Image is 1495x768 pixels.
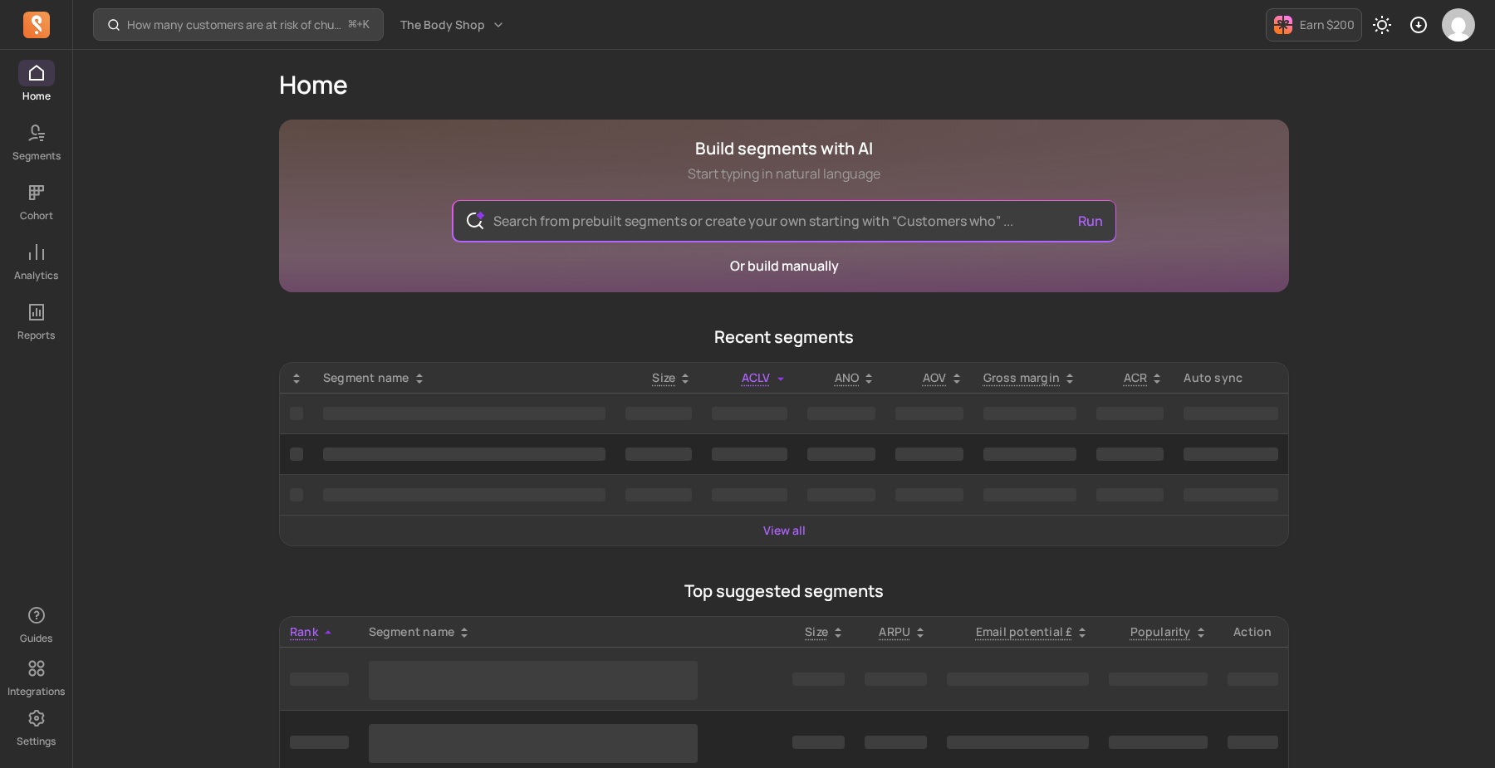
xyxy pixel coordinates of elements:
span: ‌ [895,448,963,461]
button: Toggle dark mode [1365,8,1399,42]
p: Segments [12,149,61,163]
p: Top suggested segments [279,580,1289,603]
p: Cohort [20,209,53,223]
span: ‌ [369,724,698,763]
a: Or build manually [730,257,839,275]
div: Segment name [369,624,772,640]
span: ‌ [290,488,303,501]
h1: Build segments with AI [688,137,880,160]
span: Size [652,369,675,385]
span: ‌ [983,448,1077,461]
button: How many customers are at risk of churning?⌘+K [93,8,384,41]
span: ‌ [290,673,349,686]
p: ARPU [879,624,910,640]
p: AOV [923,369,947,386]
span: ‌ [290,448,303,461]
button: The Body Shop [390,10,515,40]
span: ‌ [323,407,605,420]
span: ‌ [1096,407,1164,420]
button: Run [1071,204,1110,237]
span: ‌ [807,488,876,501]
span: ‌ [807,407,876,420]
span: ‌ [947,736,1089,749]
p: Popularity [1130,624,1191,640]
p: ACR [1124,369,1148,386]
span: ‌ [1096,488,1164,501]
span: ‌ [1184,448,1278,461]
span: ‌ [895,488,963,501]
span: Size [805,624,828,639]
p: Settings [17,735,56,748]
p: Integrations [7,685,65,698]
span: ‌ [323,448,605,461]
button: Earn $200 [1266,8,1362,42]
span: ‌ [625,488,692,501]
input: Search from prebuilt segments or create your own starting with “Customers who” ... [480,201,1089,241]
span: ‌ [1109,736,1207,749]
span: ACLV [742,369,771,385]
span: ‌ [1184,407,1278,420]
span: ‌ [712,488,787,501]
span: ‌ [792,673,845,686]
img: avatar [1442,8,1475,42]
h1: Home [279,70,1289,100]
span: + [349,16,370,33]
p: Recent segments [279,325,1289,349]
span: ‌ [625,448,692,461]
span: ‌ [947,673,1089,686]
span: Rank [290,624,318,639]
span: ‌ [807,448,876,461]
span: ‌ [983,488,1077,501]
span: ‌ [369,661,698,700]
span: ‌ [865,736,927,749]
span: ‌ [865,673,927,686]
kbd: ⌘ [348,15,357,36]
span: ‌ [625,407,692,420]
p: Home [22,90,51,103]
p: Analytics [14,269,58,282]
span: ‌ [1228,736,1278,749]
span: ‌ [792,736,845,749]
span: ‌ [895,407,963,420]
span: ‌ [1096,448,1164,461]
p: Guides [20,632,52,645]
span: ‌ [712,448,787,461]
span: ANO [835,369,860,385]
kbd: K [363,18,370,32]
span: ‌ [1109,673,1207,686]
p: Email potential £ [976,624,1073,640]
p: Reports [17,329,55,342]
span: ‌ [323,488,605,501]
p: Gross margin [983,369,1061,386]
div: Action [1228,624,1278,640]
span: ‌ [290,407,303,420]
p: Start typing in natural language [688,164,880,183]
a: View all [763,522,806,539]
div: Segment name [323,369,605,386]
span: ‌ [712,407,787,420]
p: How many customers are at risk of churning? [127,17,342,33]
span: The Body Shop [400,17,485,33]
p: Earn $200 [1300,17,1355,33]
span: ‌ [1184,488,1278,501]
span: ‌ [290,736,349,749]
span: ‌ [983,407,1077,420]
div: Auto sync [1184,369,1278,386]
button: Guides [18,599,55,648]
span: ‌ [1228,673,1278,686]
